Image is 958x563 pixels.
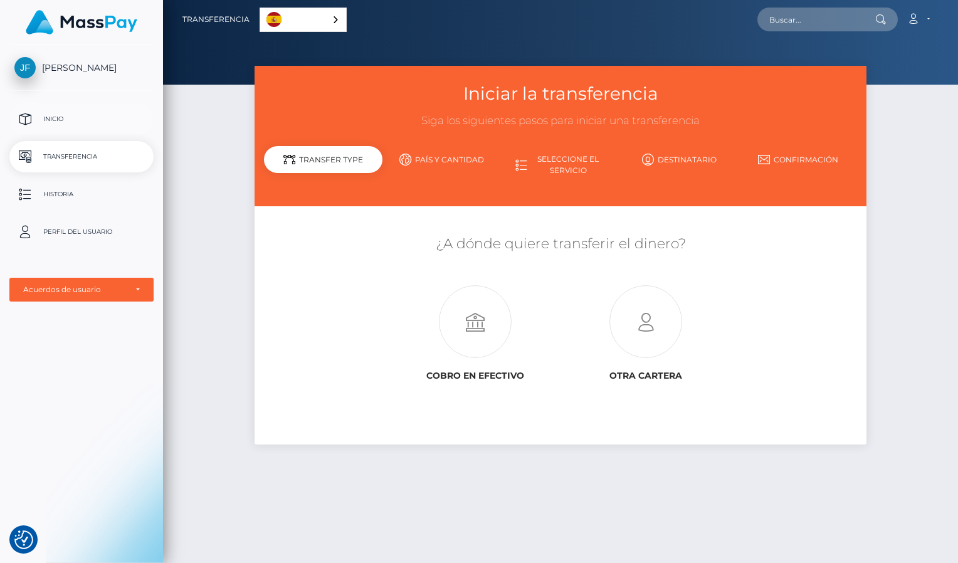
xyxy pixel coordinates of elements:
[14,530,33,549] button: Consent Preferences
[382,149,501,171] a: País y cantidad
[14,147,149,166] p: Transferencia
[14,185,149,204] p: Historia
[400,371,551,381] h6: Cobro en efectivo
[9,216,154,248] a: Perfil del usuario
[757,8,875,31] input: Buscar...
[26,10,137,34] img: MassPay
[264,146,382,173] div: Transfer Type
[9,141,154,172] a: Transferencia
[570,371,721,381] h6: Otra cartera
[14,110,149,129] p: Inicio
[9,179,154,210] a: Historia
[260,8,347,32] aside: Language selected: Español
[264,113,858,129] h3: Siga los siguientes pasos para iniciar una transferencia
[9,103,154,135] a: Inicio
[14,223,149,241] p: Perfil del usuario
[182,6,250,33] a: Transferencia
[264,234,858,254] h5: ¿A dónde quiere transferir el dinero?
[501,149,619,181] a: Seleccione el servicio
[260,8,346,31] a: Español
[9,278,154,302] button: Acuerdos de usuario
[739,149,857,171] a: Confirmación
[264,82,858,106] h3: Iniciar la transferencia
[23,285,126,295] div: Acuerdos de usuario
[9,62,154,73] span: [PERSON_NAME]
[260,8,347,32] div: Language
[620,149,739,171] a: Destinatario
[14,530,33,549] img: Revisit consent button
[264,149,382,181] a: Tipo de transferencia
